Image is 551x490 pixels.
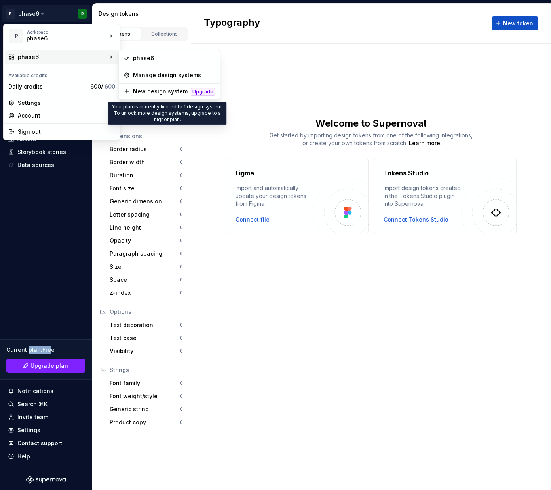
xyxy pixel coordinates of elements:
[8,83,87,91] div: Daily credits
[9,29,23,43] div: P
[5,68,118,80] div: Available credits
[191,88,215,96] div: Upgrade
[18,128,115,136] div: Sign out
[27,34,94,42] div: phase6
[18,112,115,120] div: Account
[18,99,115,107] div: Settings
[133,71,215,79] div: Manage design systems
[133,54,215,62] div: phase6
[90,83,115,90] span: 600 /
[27,30,107,34] div: Workspace
[104,83,115,90] span: 600
[133,87,188,95] div: New design system
[18,53,107,61] div: phase6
